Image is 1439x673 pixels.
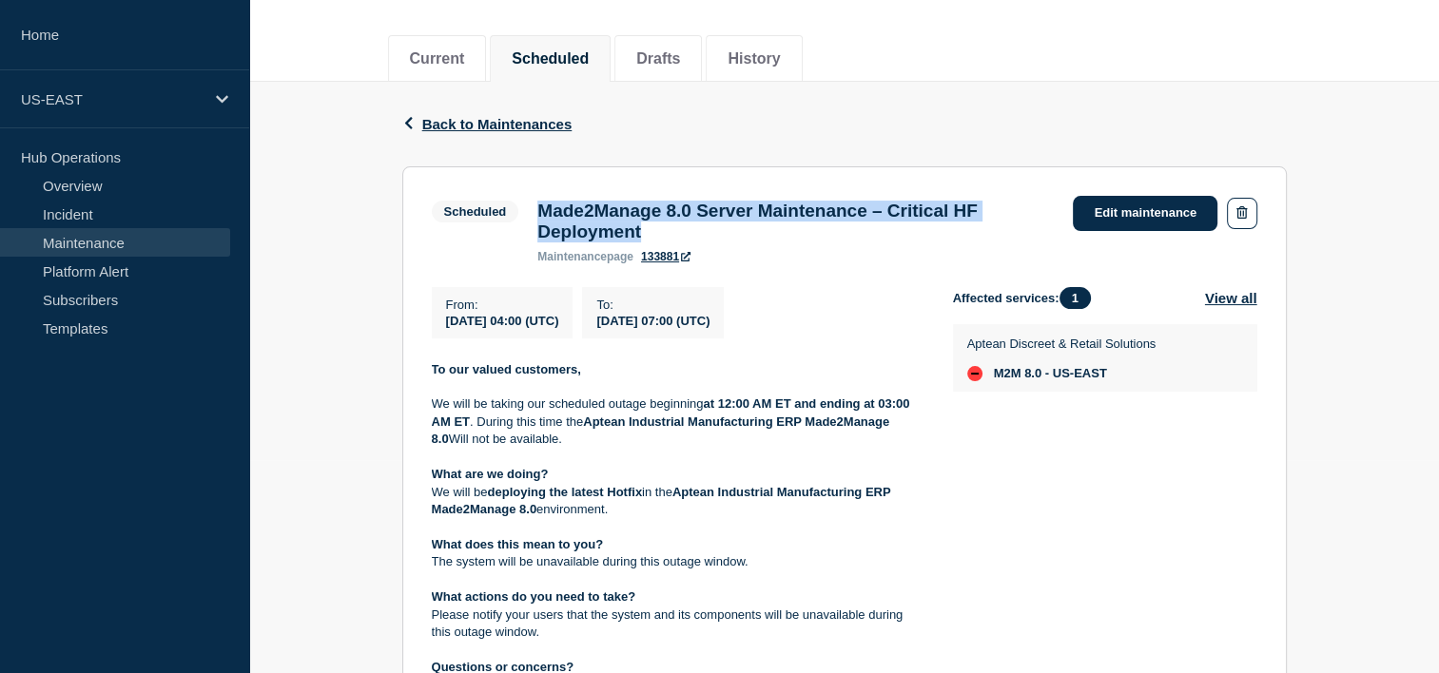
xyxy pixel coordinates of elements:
[537,250,633,263] p: page
[636,50,680,67] button: Drafts
[1205,287,1257,309] button: View all
[432,467,549,481] strong: What are we doing?
[641,250,690,263] a: 133881
[432,537,604,551] strong: What does this mean to you?
[432,201,519,222] span: Scheduled
[410,50,465,67] button: Current
[596,314,710,328] span: [DATE] 07:00 (UTC)
[21,91,204,107] p: US-EAST
[446,298,559,312] p: From :
[1060,287,1091,309] span: 1
[432,484,923,519] p: We will be in the environment.
[432,553,923,570] p: The system will be unavailable during this outage window.
[728,50,780,67] button: History
[967,336,1157,351] p: Aptean Discreet & Retail Solutions
[953,287,1100,309] span: Affected services:
[432,606,923,642] p: Please notify your users that the system and its components will be unavailable during this outag...
[537,201,1054,242] h3: Made2Manage 8.0 Server Maintenance – Critical HF Deployment
[994,366,1107,381] span: M2M 8.0 - US-EAST
[488,485,643,499] strong: deploying the latest Hotfix
[967,366,982,381] div: down
[432,396,913,428] strong: at 12:00 AM ET and ending at 03:00 AM ET
[512,50,589,67] button: Scheduled
[432,395,923,448] p: We will be taking our scheduled outage beginning . During this time the Will not be available.
[402,116,573,132] button: Back to Maintenances
[596,298,710,312] p: To :
[432,414,893,446] strong: Aptean Industrial Manufacturing ERP Made2Manage 8.0
[422,116,573,132] span: Back to Maintenances
[432,362,581,376] strong: To our valued customers,
[432,589,636,604] strong: What actions do you need to take?
[1073,196,1217,231] a: Edit maintenance
[446,314,559,328] span: [DATE] 04:00 (UTC)
[537,250,607,263] span: maintenance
